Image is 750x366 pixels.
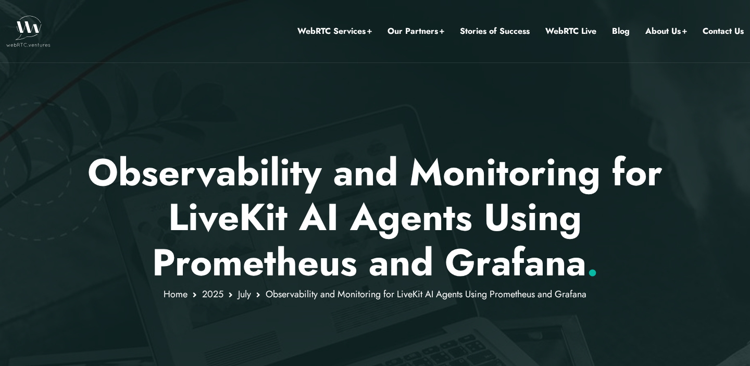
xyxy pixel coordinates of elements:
[545,24,596,38] a: WebRTC Live
[164,287,187,301] a: Home
[387,24,444,38] a: Our Partners
[703,24,744,38] a: Contact Us
[297,24,372,38] a: WebRTC Services
[645,24,687,38] a: About Us
[70,150,680,285] p: Observability and Monitoring for LiveKit AI Agents Using Prometheus and Grafana
[266,287,586,301] span: Observability and Monitoring for LiveKit AI Agents Using Prometheus and Grafana
[202,287,223,301] a: 2025
[6,16,51,47] img: WebRTC.ventures
[612,24,630,38] a: Blog
[460,24,530,38] a: Stories of Success
[586,235,598,289] span: .
[238,287,251,301] a: July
